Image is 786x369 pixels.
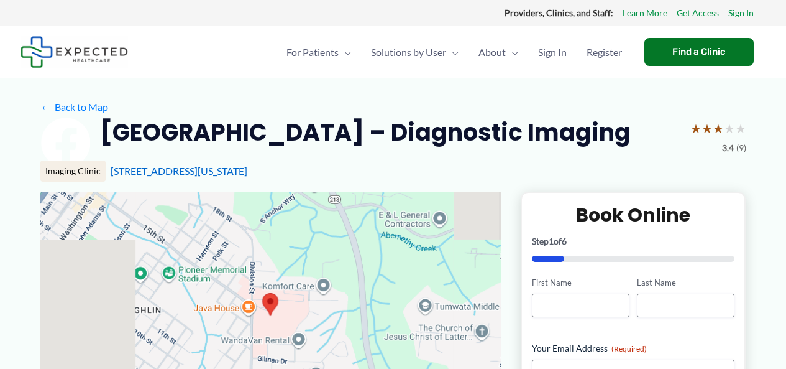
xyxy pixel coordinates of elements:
[713,117,724,140] span: ★
[40,101,52,113] span: ←
[701,117,713,140] span: ★
[532,342,735,355] label: Your Email Address
[478,30,506,74] span: About
[735,117,746,140] span: ★
[361,30,468,74] a: Solutions by UserMenu Toggle
[532,203,735,227] h2: Book Online
[577,30,632,74] a: Register
[339,30,351,74] span: Menu Toggle
[446,30,459,74] span: Menu Toggle
[587,30,622,74] span: Register
[506,30,518,74] span: Menu Toggle
[677,5,719,21] a: Get Access
[611,344,647,353] span: (Required)
[40,98,108,116] a: ←Back to Map
[690,117,701,140] span: ★
[724,117,735,140] span: ★
[532,237,735,246] p: Step of
[722,140,734,156] span: 3.4
[562,236,567,246] span: 6
[100,117,631,147] h2: [GEOGRAPHIC_DATA] – Diagnostic Imaging
[623,5,667,21] a: Learn More
[736,140,746,156] span: (9)
[532,277,629,289] label: First Name
[538,30,567,74] span: Sign In
[40,161,106,182] div: Imaging Clinic
[549,236,554,246] span: 1
[637,277,734,289] label: Last Name
[728,5,754,21] a: Sign In
[21,36,128,68] img: Expected Healthcare Logo - side, dark font, small
[276,30,632,74] nav: Primary Site Navigation
[276,30,361,74] a: For PatientsMenu Toggle
[528,30,577,74] a: Sign In
[505,7,613,18] strong: Providers, Clinics, and Staff:
[644,38,754,66] a: Find a Clinic
[286,30,339,74] span: For Patients
[371,30,446,74] span: Solutions by User
[111,165,247,177] a: [STREET_ADDRESS][US_STATE]
[468,30,528,74] a: AboutMenu Toggle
